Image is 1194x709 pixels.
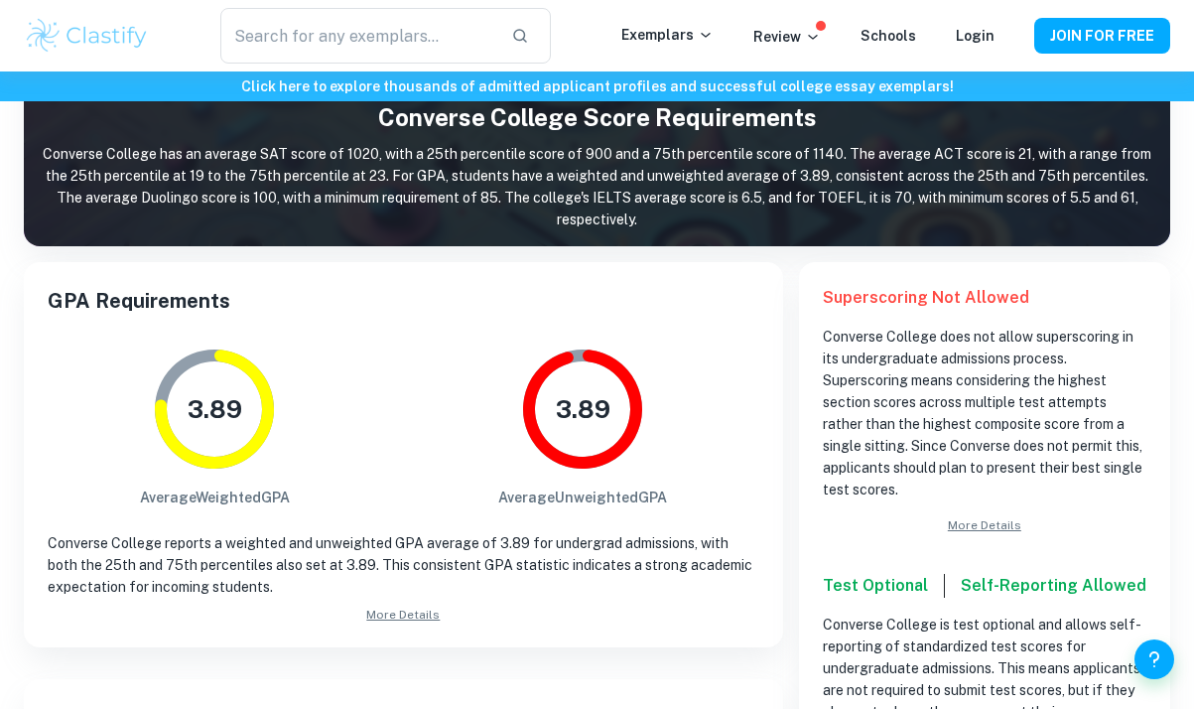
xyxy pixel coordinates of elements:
p: Exemplars [621,24,714,46]
tspan: 3.89 [188,394,242,424]
tspan: 3.89 [555,394,609,424]
a: Schools [861,28,916,44]
a: More Details [823,516,1146,534]
p: Converse College reports a weighted and unweighted GPA average of 3.89 for undergrad admissions, ... [48,532,759,598]
a: More Details [48,606,759,624]
h6: Click here to explore thousands of admitted applicant profiles and successful college essay exemp... [4,75,1190,97]
h1: Converse College Score Requirements [24,99,1170,135]
button: Help and Feedback [1134,639,1174,679]
input: Search for any exemplars... [220,8,495,64]
img: Clastify logo [24,16,150,56]
button: JOIN FOR FREE [1034,18,1170,54]
h6: Test Optional [823,574,928,598]
h6: Average Weighted GPA [140,487,290,508]
h6: Average Unweighted GPA [498,487,667,508]
a: Login [956,28,995,44]
p: Converse College has an average SAT score of 1020, with a 25th percentile score of 900 and a 75th... [24,143,1170,230]
p: Converse College does not allow superscoring in its undergraduate admissions process. Superscorin... [823,326,1146,500]
h6: Self-Reporting Allowed [961,574,1146,598]
h2: GPA Requirements [48,286,759,316]
h6: Superscoring Not Allowed [823,286,1146,310]
p: Review [753,26,821,48]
